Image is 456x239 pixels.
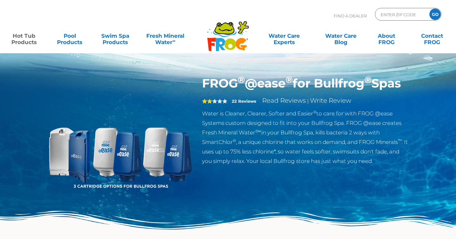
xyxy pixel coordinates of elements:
[313,110,316,114] sup: ®
[369,29,404,42] a: AboutFROG
[202,109,409,166] p: Water is Cleaner, Clearer, Softer and Easier to care for with FROG @ease Systems custom designed ...
[429,9,441,20] input: GO
[98,29,133,42] a: Swim SpaProducts
[47,76,193,221] img: bullfrog-product-hero.png
[307,98,309,104] span: |
[414,29,450,42] a: ContactFROG
[202,76,409,91] h1: FROG @ease for Bullfrog Spas
[398,138,402,143] sup: ™
[323,29,358,42] a: Water CareBlog
[202,99,212,104] span: 2
[286,74,293,85] sup: ®
[232,99,256,104] strong: 22 Reviews
[233,138,236,143] sup: ®
[172,38,175,43] sup: ∞
[204,13,252,51] img: Frog Products Logo
[52,29,87,42] a: PoolProducts
[262,97,306,104] a: Read Reviews
[143,29,187,42] a: Fresh MineralWater∞
[310,97,351,104] a: Write Review
[6,29,42,42] a: Hot TubProducts
[364,74,371,85] sup: ®
[255,29,313,42] a: Water CareExperts
[334,8,367,24] p: Find A Dealer
[238,74,245,85] sup: ®
[255,129,261,133] sup: ®∞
